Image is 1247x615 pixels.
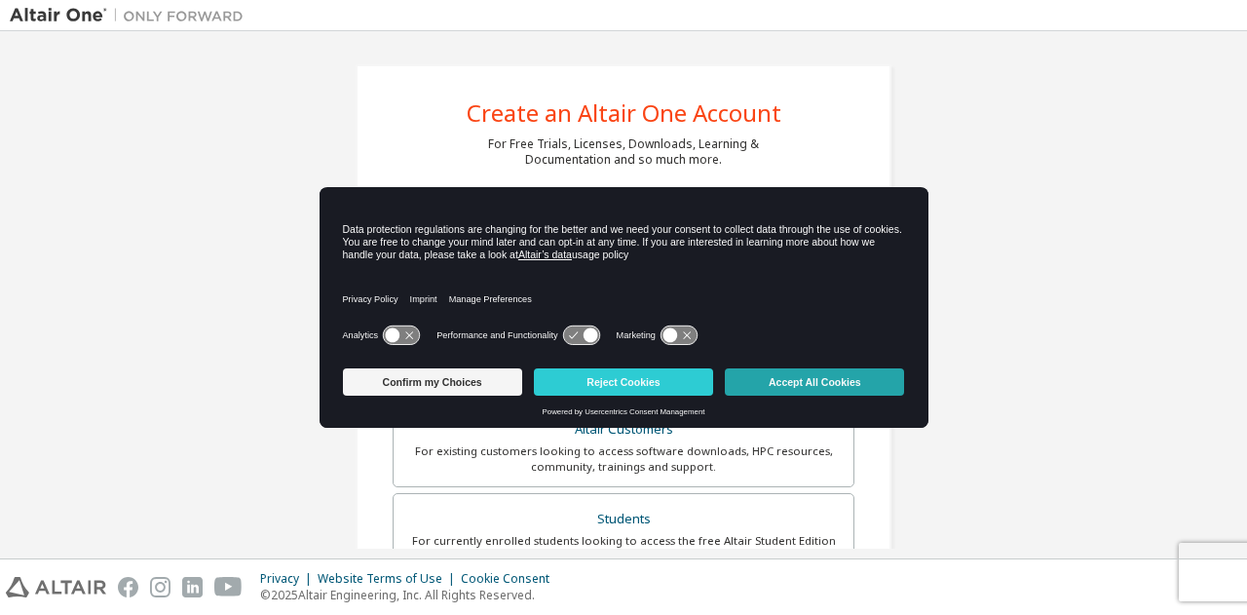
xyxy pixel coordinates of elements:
div: Altair Customers [405,416,842,443]
img: facebook.svg [118,577,138,597]
div: For existing customers looking to access software downloads, HPC resources, community, trainings ... [405,443,842,475]
div: For currently enrolled students looking to access the free Altair Student Edition bundle and all ... [405,533,842,564]
div: Students [405,506,842,533]
img: instagram.svg [150,577,170,597]
div: Privacy [260,571,318,587]
div: For Free Trials, Licenses, Downloads, Learning & Documentation and so much more. [488,136,759,168]
img: altair_logo.svg [6,577,106,597]
div: Website Terms of Use [318,571,461,587]
p: © 2025 Altair Engineering, Inc. All Rights Reserved. [260,587,561,603]
img: linkedin.svg [182,577,203,597]
img: Altair One [10,6,253,25]
div: Create an Altair One Account [467,101,781,125]
div: Cookie Consent [461,571,561,587]
img: youtube.svg [214,577,243,597]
